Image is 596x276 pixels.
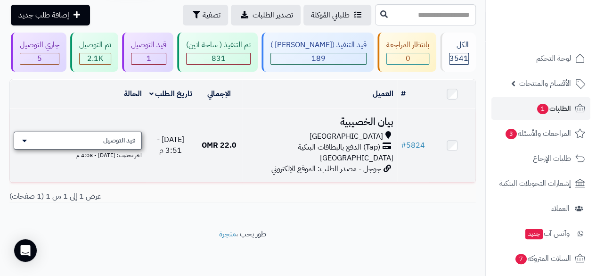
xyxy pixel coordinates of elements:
div: Open Intercom Messenger [14,239,37,262]
span: وآتس آب [524,227,570,240]
a: المراجعات والأسئلة3 [491,122,590,145]
div: تم التوصيل [79,40,111,50]
a: السلات المتروكة7 [491,247,590,270]
a: الكل3541 [438,33,478,72]
span: 1 [537,104,548,114]
div: الكل [449,40,469,50]
h3: بيان الخصيبية [246,117,393,127]
span: طلبات الإرجاع [533,152,571,165]
a: إشعارات التحويلات البنكية [491,172,590,195]
span: جديد [525,229,543,239]
div: 2065 [80,53,111,64]
a: الحالة [124,88,142,100]
a: الطلبات1 [491,97,590,120]
span: الطلبات [536,102,571,115]
span: طلباتي المُوكلة [311,9,350,21]
span: لوحة التحكم [536,52,571,65]
div: تم التنفيذ ( ساحة اتين) [186,40,251,50]
span: 0 [406,53,410,64]
a: الإجمالي [207,88,231,100]
a: تاريخ الطلب [149,88,192,100]
span: 1 [147,53,151,64]
a: إضافة طلب جديد [11,5,90,25]
span: 831 [212,53,226,64]
a: بانتظار المراجعة 0 [376,33,438,72]
span: 3541 [449,53,468,64]
span: السلات المتروكة [514,252,571,265]
a: طلباتي المُوكلة [303,5,371,25]
div: 1 [131,53,166,64]
div: جاري التوصيل [20,40,59,50]
a: لوحة التحكم [491,47,590,70]
a: تصدير الطلبات [231,5,301,25]
span: 7 [515,254,527,264]
div: اخر تحديث: [DATE] - 4:08 م [14,150,142,159]
div: 189 [271,53,366,64]
span: [GEOGRAPHIC_DATA] [310,131,383,142]
a: تم التنفيذ ( ساحة اتين) 831 [175,33,260,72]
span: 5 [37,53,42,64]
a: العميل [373,88,393,100]
span: إضافة طلب جديد [18,9,69,21]
div: قيد التوصيل [131,40,166,50]
div: عرض 1 إلى 1 من 1 (1 صفحات) [2,191,243,202]
span: 3 [506,129,517,139]
div: 831 [187,53,250,64]
span: قيد التوصيل [103,136,136,145]
span: [GEOGRAPHIC_DATA] [320,152,393,164]
span: إشعارات التحويلات البنكية [499,177,571,190]
a: العملاء [491,197,590,220]
a: # [401,88,406,100]
span: تصدير الطلبات [253,9,293,21]
a: قيد التنفيذ ([PERSON_NAME] ) 189 [260,33,376,72]
a: #5824 [401,140,425,151]
div: بانتظار المراجعة [386,40,429,50]
span: 2.1K [87,53,103,64]
a: وآتس آبجديد [491,222,590,245]
div: قيد التنفيذ ([PERSON_NAME] ) [270,40,367,50]
span: المراجعات والأسئلة [505,127,571,140]
a: جاري التوصيل 5 [9,33,68,72]
span: (Tap) الدفع بالبطاقات البنكية [298,142,380,153]
img: logo-2.png [532,26,587,46]
span: العملاء [551,202,570,215]
a: قيد التوصيل 1 [120,33,175,72]
span: جوجل - مصدر الطلب: الموقع الإلكتروني [271,163,381,175]
a: طلبات الإرجاع [491,147,590,170]
a: متجرة [219,228,236,240]
button: تصفية [183,5,228,25]
div: 5 [20,53,59,64]
span: تصفية [203,9,220,21]
a: تم التوصيل 2.1K [68,33,120,72]
span: [DATE] - 3:51 م [157,134,184,156]
span: 22.0 OMR [202,140,237,151]
div: 0 [387,53,429,64]
span: 189 [311,53,326,64]
span: الأقسام والمنتجات [519,77,571,90]
span: # [401,140,406,151]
